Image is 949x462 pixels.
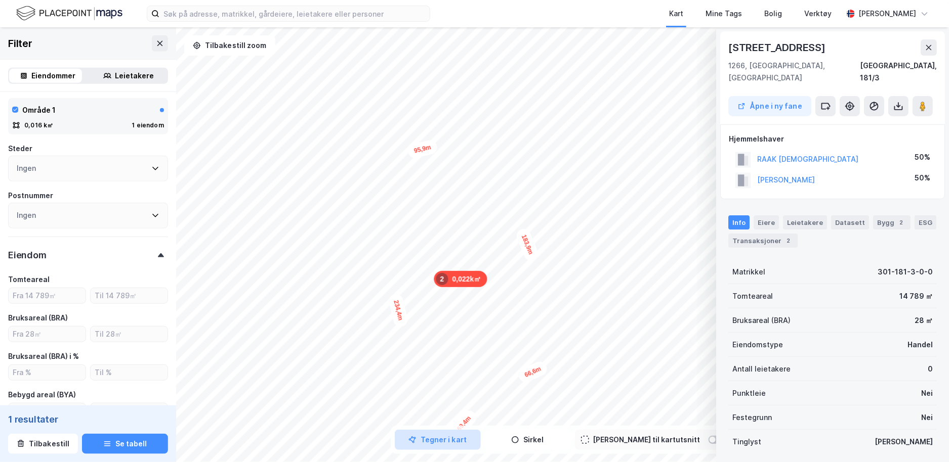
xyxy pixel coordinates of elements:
div: Verktøy [804,8,832,20]
div: Punktleie [732,387,766,399]
div: 1 eiendom [132,121,164,129]
div: ESG [915,215,936,229]
input: Fra % [9,365,86,380]
input: Til 28㎡ [91,327,168,342]
div: Festegrunn [732,411,772,424]
div: [PERSON_NAME] [875,436,933,448]
div: 2 [436,273,448,285]
div: Bebygd areal (BYA) [8,389,76,401]
div: Bruksareal (BRA) [732,314,791,327]
div: Ingen [17,162,36,174]
div: Nei [921,411,933,424]
div: Tomteareal [732,290,773,302]
div: Map marker [434,271,487,287]
div: Eiendommer [32,70,76,82]
div: [PERSON_NAME] [859,8,917,20]
div: Bruksareal (BRA) i % [8,350,79,362]
div: Bolig [764,8,782,20]
div: Steder [8,143,32,155]
div: 1 resultater [8,413,168,426]
div: Eiere [754,215,779,229]
iframe: Chat Widget [898,413,949,462]
div: Leietakere [115,70,154,82]
div: Hjemmelshaver [729,133,936,145]
input: Til 69㎡ [91,403,168,419]
div: Tomteareal [8,273,50,286]
div: 1266, [GEOGRAPHIC_DATA], [GEOGRAPHIC_DATA] [728,60,860,84]
div: Eiendom [8,249,47,261]
div: Matrikkel [732,266,765,278]
div: Map marker [388,293,409,328]
button: Åpne i ny fane [728,96,811,116]
div: Eiendomstype [732,339,783,351]
div: Info [728,215,750,229]
input: Til % [91,365,168,380]
button: Tilbakestill zoom [184,35,275,56]
div: Mine Tags [706,8,742,20]
img: logo.f888ab2527a4732fd821a326f86c7f29.svg [16,5,122,22]
div: 50% [915,151,930,163]
button: Sirkel [485,430,571,450]
div: Bygg [873,215,911,229]
div: 50% [915,172,930,184]
div: Map marker [515,227,540,262]
div: Ingen [17,209,36,221]
div: Område 1 [22,104,56,116]
div: Transaksjoner [728,234,798,248]
div: 14 789 ㎡ [899,290,933,302]
div: 2 [783,236,794,246]
div: 0,016 k㎡ [24,121,54,129]
input: Fra 14 789㎡ [9,288,86,303]
button: Tilbakestill [8,434,78,454]
input: Søk på adresse, matrikkel, gårdeiere, leietakere eller personer [159,6,430,21]
div: Bruksareal (BRA) [8,312,68,324]
div: [GEOGRAPHIC_DATA], 181/3 [860,60,937,84]
div: 301-181-3-0-0 [878,266,933,278]
div: Postnummer [8,190,53,202]
input: Fra 28㎡ [9,327,86,342]
div: Map marker [449,408,479,439]
div: Antall leietakere [732,363,791,375]
div: Map marker [517,359,549,384]
div: Datasett [831,215,869,229]
div: [PERSON_NAME] til kartutsnitt [593,434,700,446]
div: Map marker [407,139,439,160]
div: [STREET_ADDRESS] [728,39,828,56]
div: 0 [928,363,933,375]
div: Leietakere [783,215,827,229]
input: Til 14 789㎡ [91,288,168,303]
button: Se tabell [82,434,168,454]
div: Tinglyst [732,436,761,448]
div: Nei [921,387,933,399]
div: 2 [896,217,906,227]
div: Handel [907,339,933,351]
div: Kart [669,8,683,20]
button: Tegner i kart [395,430,481,450]
div: Filter [8,35,32,52]
div: 28 ㎡ [915,314,933,327]
input: Fra 69㎡ [9,403,86,419]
